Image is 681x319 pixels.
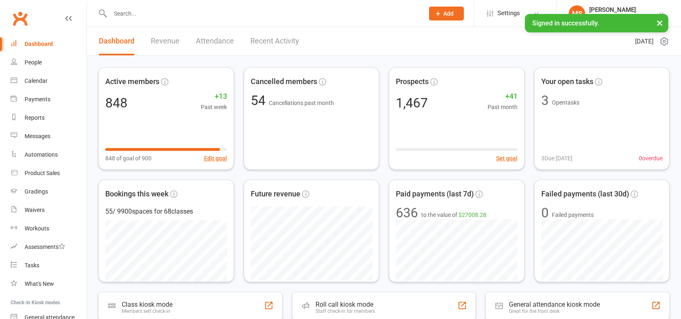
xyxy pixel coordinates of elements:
[201,91,227,103] span: +13
[496,154,518,163] button: Set goal
[105,76,159,88] span: Active members
[25,244,65,250] div: Assessments
[25,133,50,139] div: Messages
[11,72,86,90] a: Calendar
[105,206,227,217] div: 55 / 9900 spaces for 68 classes
[251,76,317,88] span: Cancelled members
[105,96,127,109] div: 848
[541,206,549,219] div: 0
[652,14,667,32] button: ×
[11,146,86,164] a: Automations
[122,301,173,308] div: Class kiosk mode
[569,5,585,22] div: MS
[11,127,86,146] a: Messages
[509,301,600,308] div: General attendance kiosk mode
[11,238,86,256] a: Assessments
[421,210,486,219] span: to the value of
[541,94,549,107] div: 3
[151,27,179,55] a: Revenue
[541,188,629,200] span: Failed payments (last 30d)
[396,76,429,88] span: Prospects
[25,280,54,287] div: What's New
[396,96,428,109] div: 1,467
[396,206,418,219] div: 636
[25,151,58,158] div: Automations
[201,103,227,112] span: Past week
[316,308,375,314] div: Staff check-in for members
[11,109,86,127] a: Reports
[443,10,454,17] span: Add
[11,182,86,201] a: Gradings
[11,256,86,275] a: Tasks
[11,219,86,238] a: Workouts
[532,19,599,27] span: Signed in successfully.
[552,99,579,106] span: Open tasks
[25,41,53,47] div: Dashboard
[25,59,42,66] div: People
[99,27,134,55] a: Dashboard
[196,27,234,55] a: Attendance
[497,4,520,23] span: Settings
[25,170,60,176] div: Product Sales
[108,8,418,19] input: Search...
[316,301,375,308] div: Roll call kiosk mode
[25,114,45,121] div: Reports
[11,90,86,109] a: Payments
[204,154,227,163] button: Edit goal
[10,8,30,29] a: Clubworx
[488,91,518,103] span: +41
[589,14,658,21] div: Bujutsu Martial Arts Centre
[509,308,600,314] div: Great for the front desk
[11,53,86,72] a: People
[589,6,658,14] div: [PERSON_NAME]
[11,164,86,182] a: Product Sales
[11,201,86,219] a: Waivers
[251,93,269,108] span: 54
[269,100,334,106] span: Cancellations past month
[25,188,48,195] div: Gradings
[251,188,300,200] span: Future revenue
[25,77,48,84] div: Calendar
[25,207,45,213] div: Waivers
[25,96,50,103] div: Payments
[459,212,486,218] span: $27008.28
[541,154,572,163] span: 3 Due [DATE]
[11,35,86,53] a: Dashboard
[25,225,49,232] div: Workouts
[250,27,299,55] a: Recent Activity
[488,103,518,112] span: Past month
[105,188,168,200] span: Bookings this week
[25,262,39,269] div: Tasks
[635,36,654,46] span: [DATE]
[541,76,593,88] span: Your open tasks
[122,308,173,314] div: Members self check-in
[429,7,464,21] button: Add
[639,154,663,163] span: 0 overdue
[396,188,474,200] span: Paid payments (last 7d)
[11,275,86,293] a: What's New
[552,210,594,219] span: Failed payments
[105,154,152,163] span: 848 of goal of 900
